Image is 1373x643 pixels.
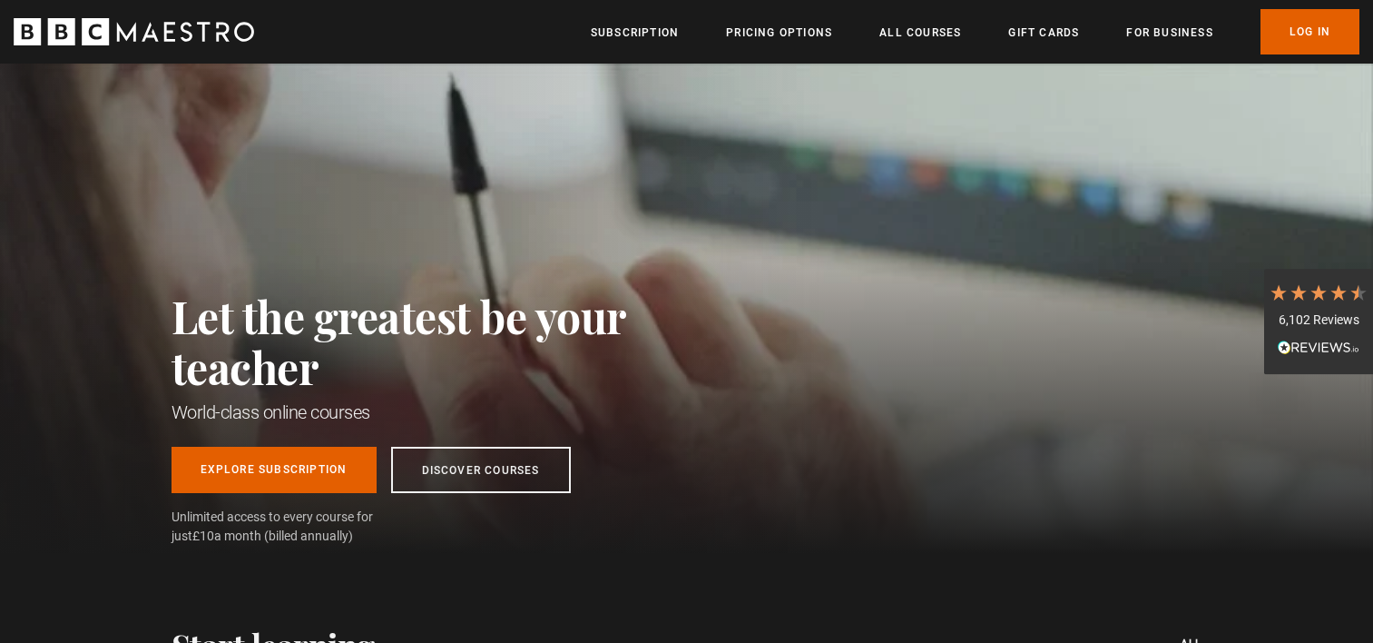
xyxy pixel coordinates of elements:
[14,18,254,45] svg: BBC Maestro
[192,529,214,543] span: £10
[1269,339,1368,361] div: Read All Reviews
[879,24,961,42] a: All Courses
[1264,269,1373,374] div: 6,102 ReviewsRead All Reviews
[172,447,377,493] a: Explore Subscription
[1260,9,1359,54] a: Log In
[591,24,679,42] a: Subscription
[1269,282,1368,302] div: 4.7 Stars
[591,9,1359,54] nav: Primary
[726,24,832,42] a: Pricing Options
[391,447,571,493] a: Discover Courses
[1278,341,1359,353] img: REVIEWS.io
[1269,312,1368,330] div: 6,102 Reviews
[172,291,707,392] h2: Let the greatest be your teacher
[1126,24,1212,42] a: For business
[1008,24,1079,42] a: Gift Cards
[172,508,417,546] span: Unlimited access to every course for just a month (billed annually)
[172,400,707,425] h1: World-class online courses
